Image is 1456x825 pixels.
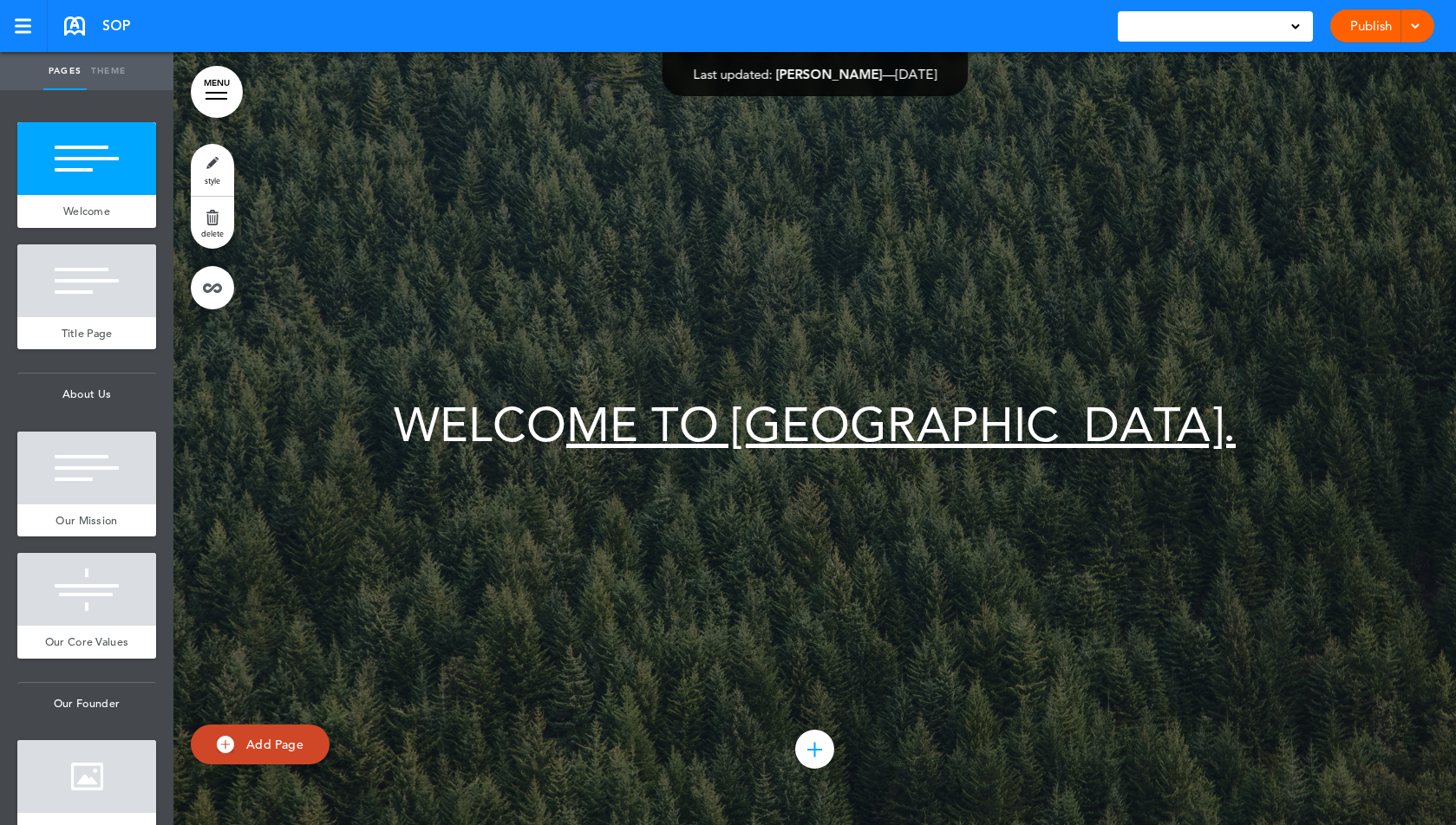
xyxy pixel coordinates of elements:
span: [PERSON_NAME] [775,66,882,82]
span: Title Page [62,326,113,341]
span: SOP [102,16,130,36]
a: Our Mission [17,504,156,537]
a: Title Page [17,317,156,350]
span: WELCO [394,397,1236,453]
a: Welcome [17,195,156,228]
span: Our Core Values [45,634,129,649]
a: Our Core Values [17,626,156,659]
span: style [205,175,220,185]
span: Our Mission [55,513,117,528]
span: About Us [17,374,156,415]
a: ME TO [GEOGRAPHIC_DATA]. [566,397,1236,453]
a: Theme [87,52,130,90]
img: add.svg [217,736,234,753]
span: Welcome [63,204,110,218]
a: MENU [191,66,243,118]
span: Our Founder [17,683,156,724]
span: Add Page [246,737,304,752]
span: delete [201,228,224,238]
a: style [191,144,234,196]
a: Publish [1343,10,1398,42]
a: Add Page [191,724,330,765]
a: delete [191,197,234,249]
span: [DATE] [895,66,937,82]
a: Pages [43,52,87,90]
span: Last updated: [693,66,772,82]
div: — [693,68,937,81]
